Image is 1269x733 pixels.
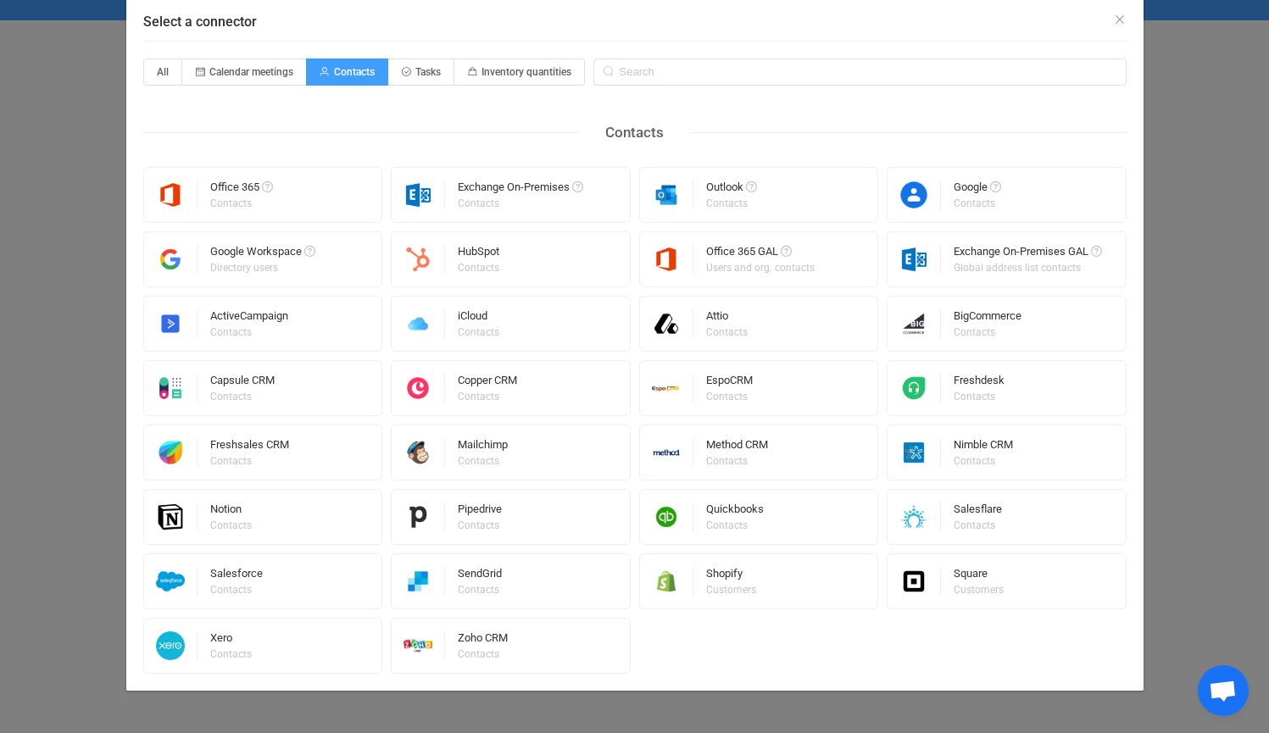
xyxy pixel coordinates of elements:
img: nimble.png [888,438,941,467]
div: Contacts [458,456,505,466]
div: Contacts [580,119,689,146]
div: Copper CRM [458,375,517,391]
div: Freshsales CRM [210,439,289,456]
div: Exchange On-Premises GAL [954,246,1102,263]
img: mailchimp.png [392,438,445,467]
input: Search [593,58,1127,86]
div: Mailchimp [458,439,508,456]
div: Contacts [458,391,515,402]
span: Select a connector [143,14,257,30]
img: hubspot.png [392,245,445,274]
div: Xero [210,632,254,649]
div: Users and org. contacts [706,263,815,273]
div: Contacts [706,456,765,466]
div: iCloud [458,310,502,327]
img: google-contacts.png [888,180,941,209]
div: Contacts [210,198,270,208]
div: Contacts [210,391,272,402]
div: HubSpot [458,246,502,263]
div: Contacts [458,198,581,208]
div: Attio [706,310,750,327]
div: Contacts [706,198,754,208]
div: Contacts [706,520,761,530]
div: Salesflare [954,503,1002,520]
div: Contacts [210,327,286,337]
img: microsoft365.png [144,180,198,209]
div: Capsule CRM [210,375,275,391]
div: Contacts [210,585,260,595]
img: microsoft365.png [640,245,693,274]
img: salesforce.png [144,567,198,596]
div: Contacts [706,391,750,402]
img: xero.png [144,631,198,660]
div: Method CRM [706,439,768,456]
img: google-workspace.png [144,245,198,274]
div: Zoho CRM [458,632,508,649]
div: Notion [210,503,254,520]
img: pipedrive.png [392,503,445,531]
img: sendgrid.png [392,567,445,596]
div: Shopify [706,568,759,585]
div: Contacts [954,520,999,530]
div: Contacts [954,391,1002,402]
div: Google [954,181,1001,198]
img: salesflare.png [888,503,941,531]
img: methodcrm.png [640,438,693,467]
div: Contacts [210,520,252,530]
img: zoho-crm.png [392,631,445,660]
img: quickbooks.png [640,503,693,531]
div: Contacts [458,327,499,337]
div: Salesforce [210,568,263,585]
div: BigCommerce [954,310,1021,327]
div: Google Workspace [210,246,315,263]
div: Contacts [954,327,1019,337]
div: Nimble CRM [954,439,1013,456]
img: outlook.png [640,180,693,209]
div: Contacts [954,456,1010,466]
img: copper.png [392,374,445,403]
img: square.png [888,567,941,596]
div: Office 365 GAL [706,246,817,263]
img: attio.png [640,309,693,338]
img: notion.png [144,503,198,531]
div: Contacts [210,649,252,659]
img: activecampaign.png [144,309,198,338]
div: EspoCRM [706,375,753,391]
div: Contacts [706,327,748,337]
div: Contacts [458,585,499,595]
div: Directory users [210,263,313,273]
img: icloud.png [392,309,445,338]
img: freshworks.png [144,438,198,467]
img: shopify.png [640,567,693,596]
div: Customers [954,585,1004,595]
div: Contacts [458,263,499,273]
img: exchange.png [392,180,445,209]
div: Quickbooks [706,503,764,520]
div: Contacts [210,456,287,466]
div: Freshdesk [954,375,1005,391]
img: espo-crm.png [640,374,693,403]
img: exchange.png [888,245,941,274]
div: Exchange On-Premises [458,181,583,198]
div: Square [954,568,1006,585]
button: Close [1113,12,1127,28]
div: SendGrid [458,568,502,585]
div: Global address list contacts [954,263,1099,273]
div: Contacts [458,649,505,659]
div: Pipedrive [458,503,502,520]
div: Open chat [1198,665,1249,716]
img: freshdesk.png [888,374,941,403]
div: Outlook [706,181,757,198]
img: big-commerce.png [888,309,941,338]
div: Office 365 [210,181,273,198]
div: Contacts [458,520,499,530]
div: Contacts [954,198,999,208]
img: capsule.png [144,374,198,403]
div: ActiveCampaign [210,310,288,327]
div: Customers [706,585,756,595]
